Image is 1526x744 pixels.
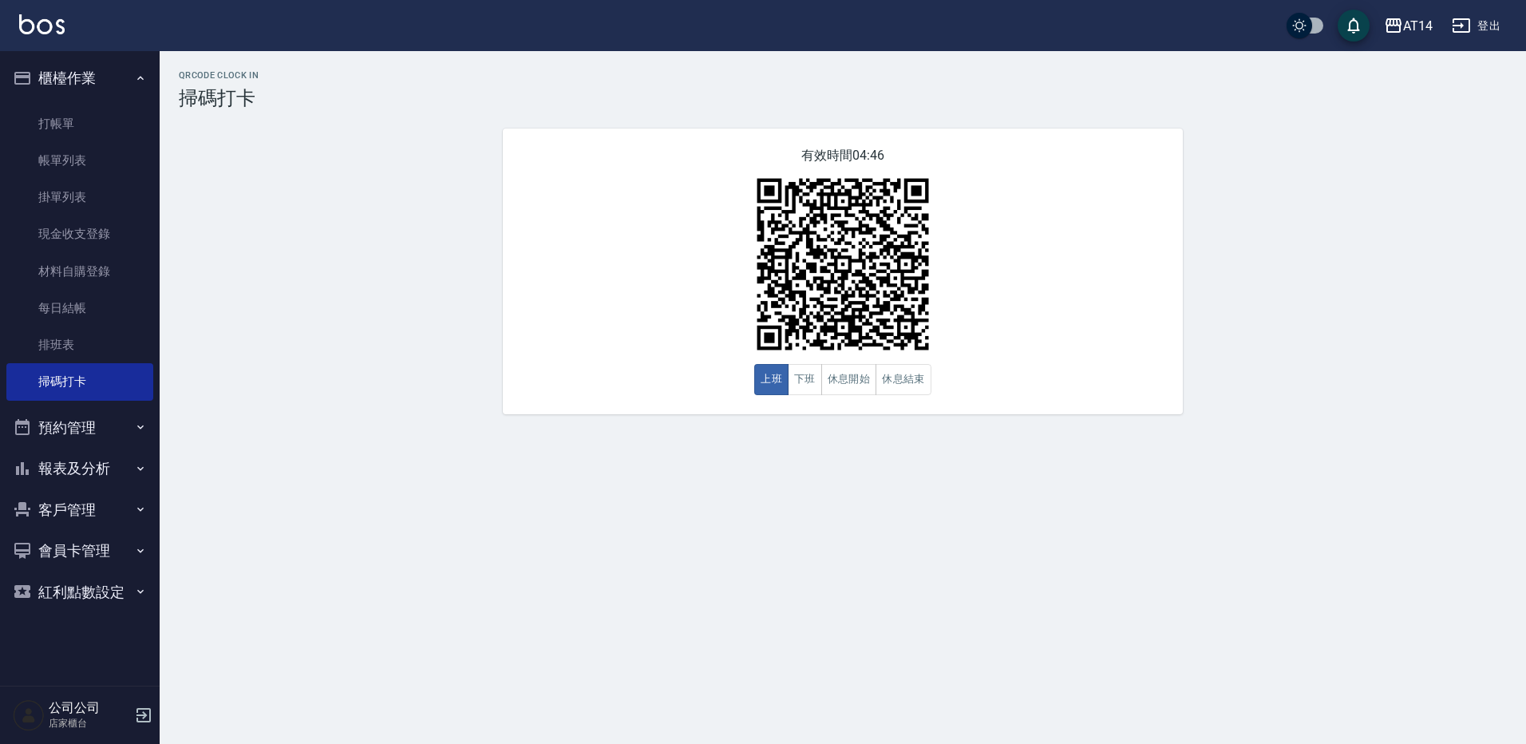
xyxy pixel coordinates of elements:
[6,530,153,572] button: 會員卡管理
[1338,10,1370,42] button: save
[1378,10,1439,42] button: AT14
[6,407,153,449] button: 預約管理
[6,57,153,99] button: 櫃檯作業
[179,87,1507,109] h3: 掃碼打卡
[6,448,153,489] button: 報表及分析
[179,70,1507,81] h2: QRcode Clock In
[788,364,822,395] button: 下班
[6,253,153,290] a: 材料自購登錄
[754,364,789,395] button: 上班
[49,716,130,730] p: 店家櫃台
[6,142,153,179] a: 帳單列表
[6,572,153,613] button: 紅利點數設定
[1403,16,1433,36] div: AT14
[6,179,153,216] a: 掛單列表
[503,129,1183,414] div: 有效時間 04:46
[13,699,45,731] img: Person
[19,14,65,34] img: Logo
[6,105,153,142] a: 打帳單
[6,363,153,400] a: 掃碼打卡
[876,364,931,395] button: 休息結束
[49,700,130,716] h5: 公司公司
[821,364,877,395] button: 休息開始
[6,326,153,363] a: 排班表
[1445,11,1507,41] button: 登出
[6,216,153,252] a: 現金收支登錄
[6,489,153,531] button: 客戶管理
[6,290,153,326] a: 每日結帳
